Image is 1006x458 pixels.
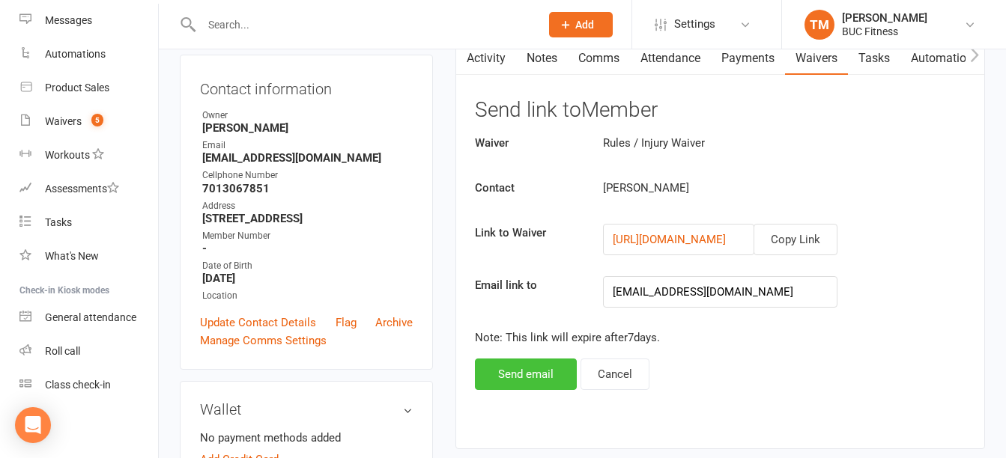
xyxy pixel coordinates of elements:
div: Address [202,199,413,213]
a: Roll call [19,335,158,368]
strong: [PERSON_NAME] [202,121,413,135]
div: Cellphone Number [202,168,413,183]
strong: [EMAIL_ADDRESS][DOMAIN_NAME] [202,151,413,165]
button: Send email [475,358,577,390]
button: Cancel [581,358,649,390]
p: Note: This link will expire after 7 days. [475,329,966,346]
label: Contact [464,179,592,197]
button: Add [549,12,613,37]
button: Copy Link [754,224,837,255]
label: Waiver [464,134,592,152]
h3: Send link to Member [475,99,966,122]
a: Tasks [848,41,900,76]
div: TM [805,10,834,40]
div: Tasks [45,216,72,228]
a: Workouts [19,138,158,172]
div: [PERSON_NAME] [842,11,927,25]
div: Waivers [45,115,82,127]
a: What's New [19,239,158,273]
a: Flag [336,314,357,332]
div: What's New [45,250,99,262]
span: Settings [674,7,715,41]
h3: Contact information [200,75,413,97]
input: Search... [197,14,530,35]
a: Class kiosk mode [19,368,158,402]
a: Automations [900,41,990,76]
div: Automations [45,48,106,60]
div: Class check-in [45,379,111,391]
a: Product Sales [19,71,158,105]
strong: [DATE] [202,272,413,285]
strong: [STREET_ADDRESS] [202,212,413,225]
a: Assessments [19,172,158,206]
div: [PERSON_NAME] [592,179,891,197]
label: Link to Waiver [464,224,592,242]
a: Notes [516,41,568,76]
a: Manage Comms Settings [200,332,327,349]
div: Owner [202,109,413,123]
div: Product Sales [45,82,109,94]
a: Update Contact Details [200,314,316,332]
div: Email [202,138,413,153]
a: Payments [711,41,785,76]
div: Messages [45,14,92,26]
div: General attendance [45,311,136,323]
a: General attendance kiosk mode [19,301,158,335]
a: Waivers 5 [19,105,158,138]
span: Add [575,19,594,31]
a: Comms [568,41,630,76]
li: No payment methods added [200,429,413,447]
strong: - [202,242,413,255]
a: Messages [19,4,158,37]
a: Tasks [19,206,158,239]
div: BUC Fitness [842,25,927,38]
a: Activity [456,41,516,76]
a: Archive [375,314,413,332]
h3: Wallet [200,401,413,418]
a: Attendance [630,41,711,76]
div: Member Number [202,229,413,243]
div: Assessments [45,183,119,195]
a: [URL][DOMAIN_NAME] [613,233,726,246]
div: Workouts [45,149,90,161]
div: Rules / Injury Waiver [592,134,891,152]
div: Date of Birth [202,259,413,273]
strong: 7013067851 [202,182,413,195]
div: Location [202,289,413,303]
a: Automations [19,37,158,71]
span: 5 [91,114,103,126]
div: Roll call [45,345,80,357]
label: Email link to [464,276,592,294]
div: Open Intercom Messenger [15,407,51,443]
a: Waivers [785,41,848,76]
